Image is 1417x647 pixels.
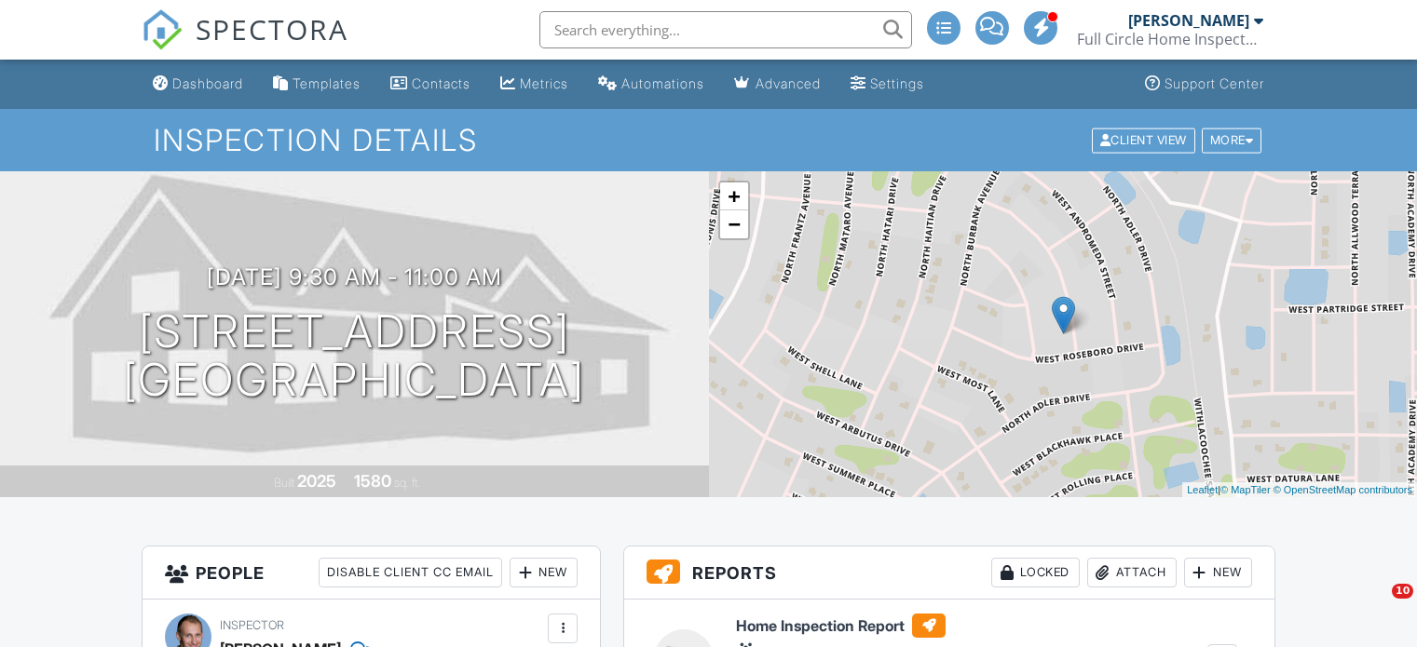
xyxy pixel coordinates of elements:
div: Client View [1092,128,1195,153]
span: Built [274,476,294,490]
a: Leaflet [1187,484,1218,495]
span: 10 [1392,584,1413,599]
div: Locked [991,558,1080,587]
div: More [1202,128,1262,153]
div: Disable Client CC Email [319,558,502,587]
a: Zoom in [720,182,748,210]
div: Advanced [756,75,821,91]
h3: Reports [624,546,1274,600]
a: Advanced [727,67,828,101]
a: SPECTORA [142,25,348,64]
input: Search everything... [539,11,912,48]
div: | [1182,482,1417,498]
a: Contacts [383,67,478,101]
div: Settings [870,75,924,91]
a: © OpenStreetMap contributors [1274,484,1412,495]
div: Templates [293,75,361,91]
a: Templates [266,67,368,101]
h3: [DATE] 9:30 am - 11:00 am [207,264,502,290]
span: sq. ft. [394,476,420,490]
h1: [STREET_ADDRESS] [GEOGRAPHIC_DATA] [123,307,585,406]
h3: People [143,546,600,600]
a: Settings [843,67,932,101]
div: Full Circle Home Inspectors [1077,30,1263,48]
div: 1580 [354,471,391,491]
a: Automations (Advanced) [591,67,712,101]
div: Automations [621,75,704,91]
div: [PERSON_NAME] [1128,11,1249,30]
iframe: Intercom live chat [1354,584,1398,628]
a: © MapTiler [1220,484,1271,495]
a: Metrics [493,67,576,101]
div: Attach [1087,558,1177,587]
div: New [510,558,578,587]
div: Contacts [412,75,470,91]
a: Support Center [1138,67,1272,101]
div: Support Center [1165,75,1264,91]
h6: Home Inspection Report [736,613,1043,638]
span: Inspector [220,618,284,632]
a: Zoom out [720,210,748,238]
a: Dashboard [145,67,251,101]
div: Dashboard [172,75,243,91]
a: Client View [1090,132,1200,146]
div: Metrics [520,75,568,91]
span: SPECTORA [196,9,348,48]
img: The Best Home Inspection Software - Spectora [142,9,183,50]
div: New [1184,558,1252,587]
h1: Inspection Details [154,124,1263,156]
div: 2025 [297,471,336,491]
